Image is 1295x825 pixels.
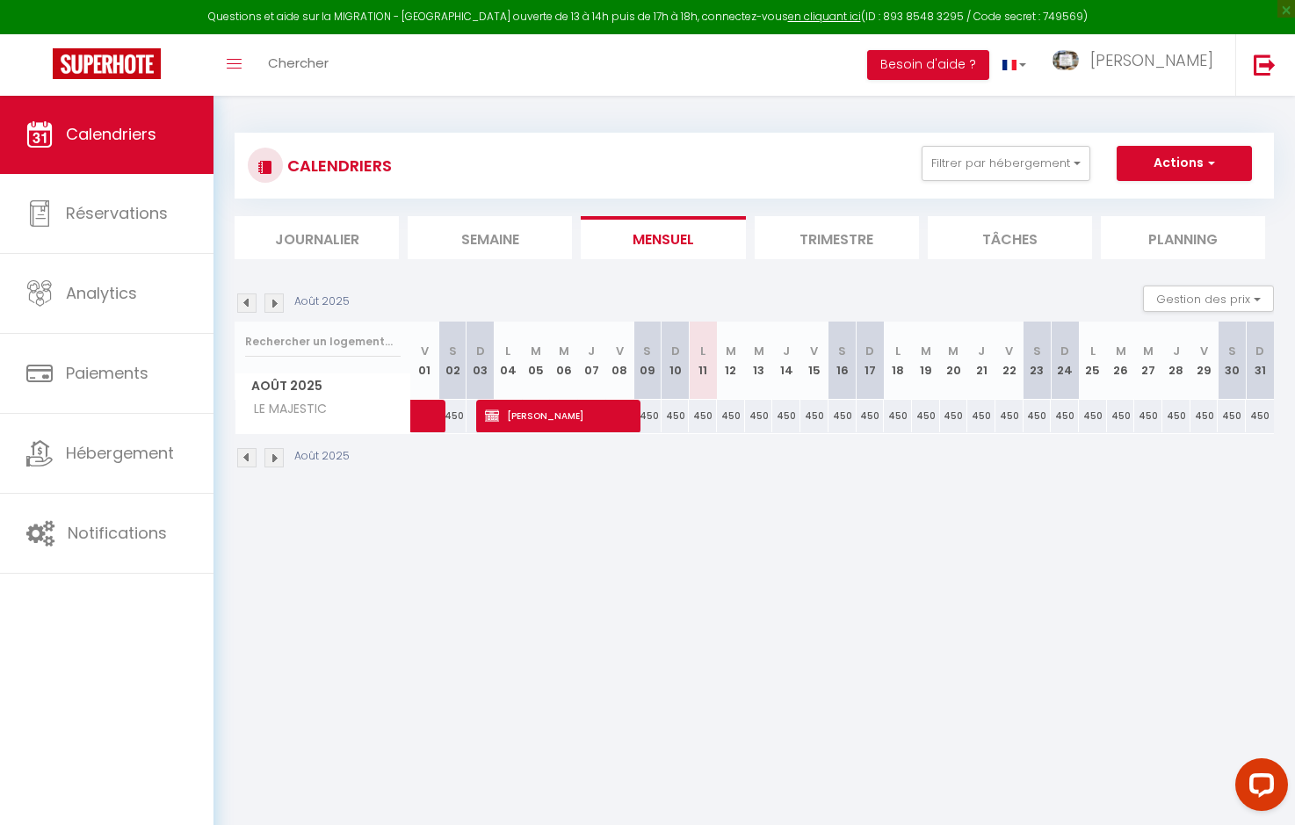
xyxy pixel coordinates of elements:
[495,322,523,400] th: 04
[1079,400,1107,432] div: 450
[689,322,717,400] th: 11
[1117,146,1252,181] button: Actions
[1221,751,1295,825] iframe: LiveChat chat widget
[1134,400,1162,432] div: 450
[865,343,874,359] abbr: D
[522,322,550,400] th: 05
[1228,343,1236,359] abbr: S
[1107,400,1135,432] div: 450
[1090,49,1213,71] span: [PERSON_NAME]
[255,34,342,96] a: Chercher
[895,343,901,359] abbr: L
[717,400,745,432] div: 450
[485,399,635,432] span: [PERSON_NAME]
[884,400,912,432] div: 450
[550,322,578,400] th: 06
[755,216,919,259] li: Trimestre
[1218,400,1246,432] div: 450
[559,343,569,359] abbr: M
[921,343,931,359] abbr: M
[1190,322,1219,400] th: 29
[1200,343,1208,359] abbr: V
[1107,322,1135,400] th: 26
[1079,322,1107,400] th: 25
[66,123,156,145] span: Calendriers
[745,322,773,400] th: 13
[1246,400,1274,432] div: 450
[66,442,174,464] span: Hébergement
[294,293,350,310] p: Août 2025
[1143,343,1154,359] abbr: M
[294,448,350,465] p: Août 2025
[828,322,857,400] th: 16
[268,54,329,72] span: Chercher
[467,322,495,400] th: 03
[967,322,995,400] th: 21
[411,322,439,400] th: 01
[581,216,745,259] li: Mensuel
[505,343,510,359] abbr: L
[633,322,662,400] th: 09
[662,400,690,432] div: 450
[245,326,401,358] input: Rechercher un logement...
[662,322,690,400] th: 10
[1005,343,1013,359] abbr: V
[810,343,818,359] abbr: V
[940,322,968,400] th: 20
[1051,400,1079,432] div: 450
[717,322,745,400] th: 12
[235,216,399,259] li: Journalier
[1101,216,1265,259] li: Planning
[828,400,857,432] div: 450
[800,400,828,432] div: 450
[235,373,410,399] span: Août 2025
[857,400,885,432] div: 450
[578,322,606,400] th: 07
[800,322,828,400] th: 15
[476,343,485,359] abbr: D
[1090,343,1096,359] abbr: L
[1255,343,1264,359] abbr: D
[857,322,885,400] th: 17
[772,322,800,400] th: 14
[449,343,457,359] abbr: S
[948,343,959,359] abbr: M
[1024,322,1052,400] th: 23
[68,522,167,544] span: Notifications
[884,322,912,400] th: 18
[1162,322,1190,400] th: 28
[995,322,1024,400] th: 22
[978,343,985,359] abbr: J
[912,400,940,432] div: 450
[1051,322,1079,400] th: 24
[1024,400,1052,432] div: 450
[922,146,1090,181] button: Filtrer par hébergement
[1033,343,1041,359] abbr: S
[605,322,633,400] th: 08
[53,48,161,79] img: Super Booking
[912,322,940,400] th: 19
[754,343,764,359] abbr: M
[66,202,168,224] span: Réservations
[995,400,1024,432] div: 450
[1116,343,1126,359] abbr: M
[643,343,651,359] abbr: S
[283,146,392,185] h3: CALENDRIERS
[788,9,861,24] a: en cliquant ici
[1190,400,1219,432] div: 450
[588,343,595,359] abbr: J
[783,343,790,359] abbr: J
[408,216,572,259] li: Semaine
[531,343,541,359] abbr: M
[745,400,773,432] div: 450
[616,343,624,359] abbr: V
[967,400,995,432] div: 450
[1134,322,1162,400] th: 27
[66,362,148,384] span: Paiements
[1254,54,1276,76] img: logout
[671,343,680,359] abbr: D
[421,343,429,359] abbr: V
[726,343,736,359] abbr: M
[1053,50,1079,70] img: ...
